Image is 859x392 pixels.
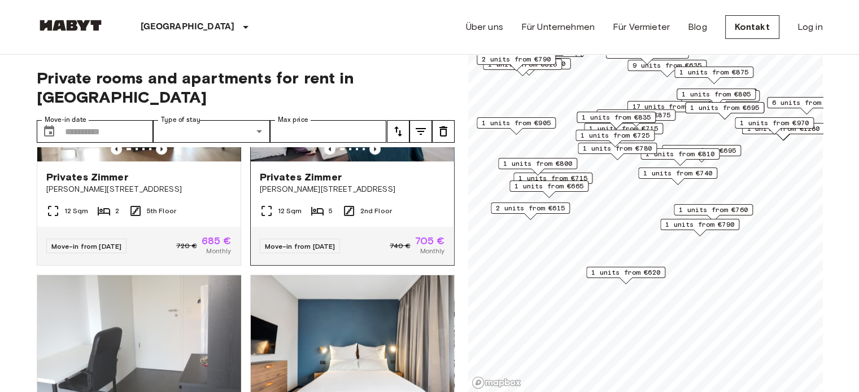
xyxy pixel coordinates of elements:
div: Map marker [640,148,720,166]
a: Für Vermieter [613,20,670,34]
span: 12 Sqm [64,206,89,216]
label: Type of stay [161,115,200,125]
div: Map marker [677,89,756,106]
span: 1 units from €725 [581,130,649,140]
span: Private rooms and apartments for rent in [GEOGRAPHIC_DATA] [37,68,455,107]
a: Log in [797,20,823,34]
span: 720 € [176,241,197,251]
div: Map marker [575,130,655,147]
div: Map marker [627,60,707,77]
span: 1 units from €1280 [747,124,819,134]
span: [PERSON_NAME][STREET_ADDRESS] [46,184,232,195]
div: Map marker [678,89,757,106]
button: tune [432,120,455,143]
div: Map marker [596,109,675,127]
div: Map marker [662,145,741,162]
div: Map marker [674,67,753,84]
span: 1 units from €800 [503,158,572,169]
span: 9 units from €635 [633,60,701,71]
span: 1 units from €875 [601,110,670,120]
span: 1 units from €970 [740,118,809,128]
span: 1 units from €740 [643,168,712,178]
span: 6 units from €645 [772,98,841,108]
div: Map marker [509,180,588,198]
span: 685 € [202,236,232,246]
span: 1 units from €835 [582,112,651,122]
span: 1 units from €790 [665,219,734,230]
span: 1 units from €715 [589,124,658,134]
div: Map marker [627,101,710,118]
img: Habyt [37,20,104,31]
a: Kontakt [725,15,779,39]
span: Move-in from [DATE] [265,242,335,250]
div: Map marker [685,102,764,120]
div: Map marker [674,204,753,222]
span: 1 units from €665 [514,181,583,191]
div: Map marker [638,168,717,185]
span: 12 Sqm [278,206,302,216]
a: Für Unternehmen [521,20,595,34]
div: Map marker [477,117,556,135]
span: 1 units from €875 [679,67,748,77]
span: 1 units from €825 [488,59,557,69]
span: 2 units from €790 [482,54,551,64]
a: Über uns [466,20,503,34]
div: Map marker [578,143,657,160]
span: Privates Zimmer [260,170,342,184]
button: tune [409,120,432,143]
span: 1 units from €760 [679,205,748,215]
div: Map marker [577,112,656,129]
div: Map marker [735,117,814,135]
span: 1 units from €695 [690,103,759,113]
div: Map marker [681,90,760,108]
label: Max price [278,115,308,125]
div: Map marker [605,47,688,65]
span: 2nd Floor [360,206,392,216]
button: Previous image [156,143,167,155]
span: 2 units from €615 [496,203,565,213]
span: 2 [115,206,119,216]
div: Map marker [477,54,556,71]
div: Map marker [767,97,846,114]
div: Map marker [487,58,570,76]
span: 1 units from €905 [482,118,551,128]
p: [GEOGRAPHIC_DATA] [141,20,235,34]
span: 740 € [390,241,411,251]
span: 17 units from €720 [632,102,705,112]
div: Map marker [586,267,665,284]
div: Map marker [584,123,663,140]
span: [PERSON_NAME][STREET_ADDRESS] [260,184,445,195]
span: 1 units from €715 [518,173,587,183]
a: Mapbox logo [472,376,521,389]
span: 1 units from €620 [591,267,660,278]
span: Monthly [206,246,231,256]
span: 1 units from €1200 [492,59,565,69]
span: Monthly [420,246,444,256]
button: Previous image [324,143,335,155]
button: Choose date [38,120,60,143]
button: Previous image [111,143,122,155]
span: 705 € [415,236,445,246]
a: Blog [688,20,707,34]
div: Map marker [491,202,570,220]
span: 1 units from €780 [583,143,652,153]
div: Map marker [513,173,592,190]
span: 1 units from €805 [682,89,751,99]
label: Move-in date [45,115,86,125]
span: 2 units from €695 [667,146,736,156]
div: Map marker [498,158,577,175]
span: Move-in from [DATE] [51,242,122,250]
button: tune [387,120,409,143]
div: Map marker [660,219,739,236]
span: 5 [329,206,333,216]
button: Previous image [369,143,381,155]
span: 1 units from €810 [646,149,714,159]
div: Map marker [483,59,562,76]
span: 5th Floor [147,206,176,216]
span: Privates Zimmer [46,170,128,184]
